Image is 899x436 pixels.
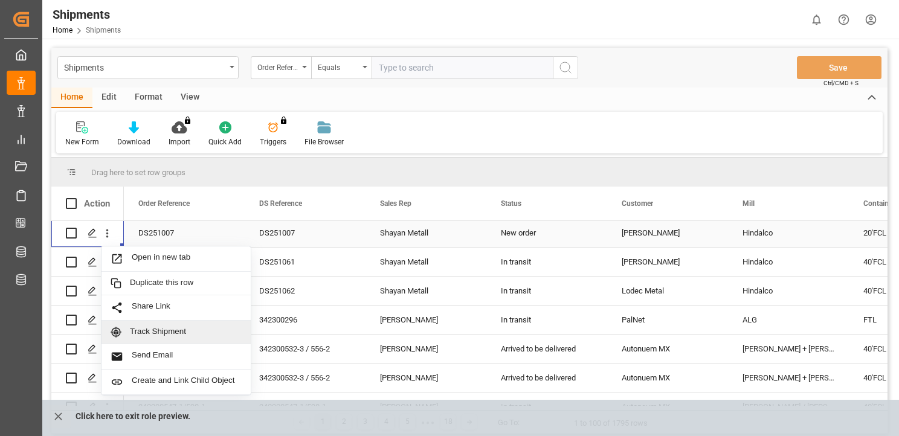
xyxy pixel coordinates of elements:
div: [PERSON_NAME] / [PERSON_NAME] [728,393,849,421]
span: Mill [743,199,755,208]
div: Hindalco [728,277,849,305]
span: Ctrl/CMD + S [823,79,859,88]
div: Arrived to be delivered [486,335,607,363]
div: [PERSON_NAME] + [PERSON_NAME] [728,364,849,392]
input: Type to search [372,56,553,79]
div: Order Reference [257,59,298,73]
div: Press SPACE to select this row. [51,364,124,393]
div: Format [126,88,172,108]
div: 342300532-3 / 556-2 [245,335,366,363]
span: Order Reference [138,199,190,208]
div: 342300296 [245,306,366,334]
a: Home [53,26,72,34]
div: DS251007 [124,219,245,247]
div: 342300547-1/598-1 [245,393,366,421]
span: Customer [622,199,653,208]
div: In transit [486,306,607,334]
div: Edit [92,88,126,108]
span: Sales Rep [380,199,411,208]
div: Equals [318,59,359,73]
div: Download [117,136,150,147]
div: Press SPACE to select this row. [51,306,124,335]
div: [PERSON_NAME] [607,248,728,276]
button: Save [797,56,881,79]
button: show 0 new notifications [803,6,830,33]
div: Press SPACE to select this row. [51,219,124,248]
div: View [172,88,208,108]
div: [PERSON_NAME] [366,335,486,363]
div: Shipments [53,5,121,24]
div: File Browser [304,136,344,147]
div: Home [51,88,92,108]
div: New order [486,219,607,247]
div: DS251062 [245,277,366,305]
div: In transit [486,393,607,421]
div: Autonuem MX [607,364,728,392]
div: Press SPACE to select this row. [51,335,124,364]
div: Arrived to be delivered [486,364,607,392]
span: Status [501,199,521,208]
button: open menu [57,56,239,79]
div: In transit [486,248,607,276]
div: In transit [486,277,607,305]
p: Click here to exit role preview. [76,405,190,428]
div: Shipments [64,59,225,74]
button: Help Center [830,6,857,33]
div: DS251061 [245,248,366,276]
div: [PERSON_NAME] [366,364,486,392]
div: Press SPACE to select this row. [51,277,124,306]
div: Hindalco [728,219,849,247]
div: [PERSON_NAME] [366,306,486,334]
button: open menu [251,56,311,79]
div: New Form [65,136,99,147]
span: Drag here to set row groups [91,168,185,177]
div: [PERSON_NAME] [607,219,728,247]
button: open menu [311,56,372,79]
div: 342300532-3 / 556-2 [245,364,366,392]
div: [PERSON_NAME] + [PERSON_NAME] [728,335,849,363]
div: PalNet [607,306,728,334]
div: DS251007 [245,219,366,247]
div: [PERSON_NAME] [366,393,486,421]
div: Hindalco [728,248,849,276]
div: Shayan Metall [366,248,486,276]
div: Action [84,198,110,209]
div: Autonuem MX [607,335,728,363]
div: Shayan Metall [366,277,486,305]
div: Press SPACE to select this row. [51,248,124,277]
div: Quick Add [208,136,242,147]
div: ALG [728,306,849,334]
div: Autoneum MX [607,393,728,421]
div: Lodec Metal [607,277,728,305]
div: Shayan Metall [366,219,486,247]
div: Press SPACE to select this row. [51,393,124,422]
button: search button [553,56,578,79]
button: close role preview [46,405,71,428]
span: DS Reference [259,199,302,208]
